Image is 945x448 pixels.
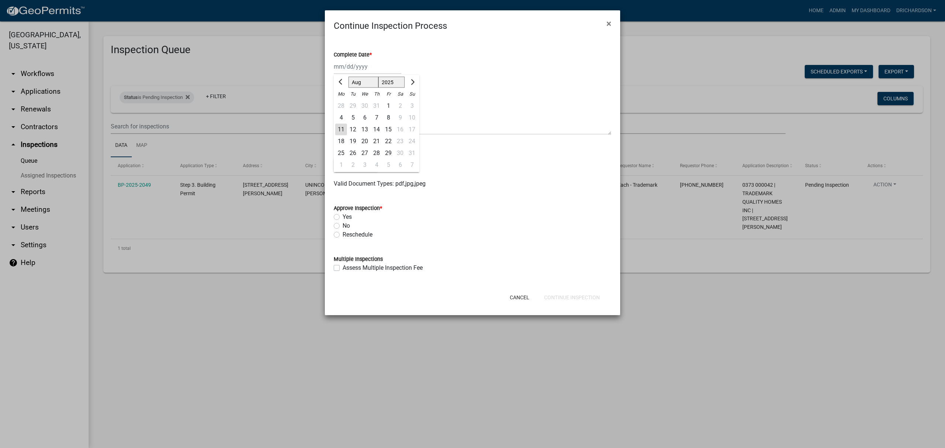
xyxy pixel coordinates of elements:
div: We [359,88,371,100]
div: Thursday, September 4, 2025 [371,159,382,171]
div: Friday, September 5, 2025 [382,159,394,171]
span: × [606,18,611,29]
div: 5 [347,112,359,124]
div: Tuesday, September 2, 2025 [347,159,359,171]
div: 15 [382,124,394,135]
div: Wednesday, August 13, 2025 [359,124,371,135]
div: Friday, August 22, 2025 [382,135,394,147]
div: 30 [359,100,371,112]
div: Monday, August 18, 2025 [335,135,347,147]
div: 29 [347,100,359,112]
div: Wednesday, August 6, 2025 [359,112,371,124]
label: Approve Inspection [334,206,382,211]
div: Monday, August 25, 2025 [335,147,347,159]
label: Reschedule [343,230,372,239]
div: Fr [382,88,394,100]
div: 28 [371,147,382,159]
button: Next month [408,76,416,88]
div: Th [371,88,382,100]
div: Friday, August 8, 2025 [382,112,394,124]
div: Wednesday, July 30, 2025 [359,100,371,112]
button: Continue Inspection [538,291,606,304]
div: 26 [347,147,359,159]
div: 22 [382,135,394,147]
div: 7 [371,112,382,124]
h4: Continue Inspection Process [334,19,447,32]
label: Assess Multiple Inspection Fee [343,263,423,272]
div: Tuesday, July 29, 2025 [347,100,359,112]
div: Sa [394,88,406,100]
div: Friday, August 1, 2025 [382,100,394,112]
div: 2 [347,159,359,171]
div: Friday, August 29, 2025 [382,147,394,159]
div: 27 [359,147,371,159]
div: Tuesday, August 12, 2025 [347,124,359,135]
div: Tuesday, August 5, 2025 [347,112,359,124]
label: Complete Date [334,52,372,58]
span: Valid Document Types: pdf,jpg,jpeg [334,180,426,187]
div: 5 [382,159,394,171]
div: 18 [335,135,347,147]
button: Cancel [504,291,535,304]
div: 6 [359,112,371,124]
div: 13 [359,124,371,135]
div: 4 [335,112,347,124]
button: Close [601,13,617,34]
div: Wednesday, August 27, 2025 [359,147,371,159]
div: Thursday, August 21, 2025 [371,135,382,147]
div: 14 [371,124,382,135]
div: Su [406,88,418,100]
div: Monday, August 11, 2025 [335,124,347,135]
div: 1 [382,100,394,112]
div: Friday, August 15, 2025 [382,124,394,135]
label: Yes [343,213,352,221]
div: Thursday, August 28, 2025 [371,147,382,159]
div: 21 [371,135,382,147]
div: Mo [335,88,347,100]
label: Multiple Inspections [334,257,383,262]
div: 19 [347,135,359,147]
div: 20 [359,135,371,147]
div: 28 [335,100,347,112]
div: Monday, August 4, 2025 [335,112,347,124]
div: Wednesday, August 20, 2025 [359,135,371,147]
input: mm/dd/yyyy [334,59,401,74]
div: Tuesday, August 26, 2025 [347,147,359,159]
button: Previous month [337,76,346,88]
select: Select month [348,77,378,88]
div: Thursday, August 14, 2025 [371,124,382,135]
div: Thursday, August 7, 2025 [371,112,382,124]
label: No [343,221,350,230]
div: 4 [371,159,382,171]
div: 31 [371,100,382,112]
div: 1 [335,159,347,171]
div: 3 [359,159,371,171]
div: Wednesday, September 3, 2025 [359,159,371,171]
div: 12 [347,124,359,135]
div: Monday, September 1, 2025 [335,159,347,171]
div: 8 [382,112,394,124]
div: Tu [347,88,359,100]
div: Tuesday, August 19, 2025 [347,135,359,147]
select: Select year [378,77,405,88]
div: Monday, July 28, 2025 [335,100,347,112]
div: 29 [382,147,394,159]
div: 25 [335,147,347,159]
div: Thursday, July 31, 2025 [371,100,382,112]
div: 11 [335,124,347,135]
